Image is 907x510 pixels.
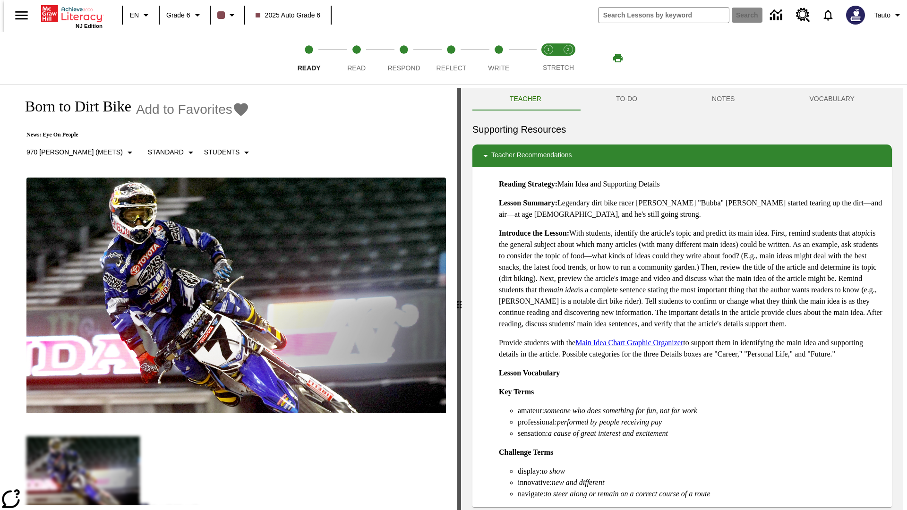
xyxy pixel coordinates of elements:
div: Teacher Recommendations [472,144,892,167]
button: Scaffolds, Standard [144,144,200,161]
div: reading [4,88,457,505]
span: NJ Edition [76,23,103,29]
span: 2025 Auto Grade 6 [256,10,321,20]
button: Class color is dark brown. Change class color [214,7,241,24]
p: Provide students with the to support them in identifying the main idea and supporting details in ... [499,337,884,360]
button: Grade: Grade 6, Select a grade [163,7,207,24]
button: Open side menu [8,1,35,29]
li: professional: [518,416,884,428]
em: new and different [552,478,604,486]
span: Ready [298,64,321,72]
button: Teacher [472,88,579,110]
p: Main Idea and Supporting Details [499,178,884,190]
em: main idea [548,286,578,294]
em: someone who does something for fun, not for work [544,407,697,415]
button: Write step 5 of 5 [471,32,526,84]
span: EN [130,10,139,20]
button: NOTES [675,88,772,110]
em: performed by people receiving pay [557,418,662,426]
div: activity [461,88,903,510]
strong: Key Terms [499,388,534,396]
span: Reflect [436,64,467,72]
h6: Supporting Resources [472,122,892,137]
span: Tauto [874,10,890,20]
div: Instructional Panel Tabs [472,88,892,110]
div: Press Enter or Spacebar and then press right and left arrow keys to move the slider [457,88,461,510]
em: to steer along or remain on a correct course of a route [546,490,710,498]
span: Grade 6 [166,10,190,20]
img: Motocross racer James Stewart flies through the air on his dirt bike. [26,178,446,414]
strong: Challenge Terms [499,448,553,456]
button: Add to Favorites - Born to Dirt Bike [136,101,249,118]
button: Stretch Respond step 2 of 2 [555,32,582,84]
strong: Reading Strategy: [499,180,557,188]
em: topic [856,229,871,237]
button: Language: EN, Select a language [126,7,156,24]
button: TO-DO [579,88,675,110]
button: Print [603,50,633,67]
button: Reflect step 4 of 5 [424,32,479,84]
a: Data Center [764,2,790,28]
img: Avatar [846,6,865,25]
a: Notifications [816,3,840,27]
span: Write [488,64,509,72]
li: display: [518,466,884,477]
em: to show [542,467,565,475]
p: Students [204,147,240,157]
a: Main Idea Chart Graphic Organizer [575,339,683,347]
span: Add to Favorites [136,102,232,117]
span: Respond [387,64,420,72]
input: search field [599,8,729,23]
li: sensation: [518,428,884,439]
div: Home [41,3,103,29]
button: Select Student [200,144,256,161]
button: Select a new avatar [840,3,871,27]
p: Standard [148,147,184,157]
li: amateur: [518,405,884,416]
h1: Born to Dirt Bike [15,98,131,115]
span: STRETCH [543,64,574,71]
button: VOCABULARY [772,88,892,110]
a: Resource Center, Will open in new tab [790,2,816,28]
button: Ready step 1 of 5 [282,32,336,84]
button: Select Lexile, 970 Lexile (Meets) [23,144,139,161]
p: 970 [PERSON_NAME] (Meets) [26,147,123,157]
text: 2 [567,47,569,52]
p: Legendary dirt bike racer [PERSON_NAME] "Bubba" [PERSON_NAME] started tearing up the dirt—and air... [499,197,884,220]
button: Read step 2 of 5 [329,32,384,84]
button: Respond step 3 of 5 [376,32,431,84]
strong: Introduce the Lesson: [499,229,569,237]
li: innovative: [518,477,884,488]
span: Read [347,64,366,72]
button: Profile/Settings [871,7,907,24]
text: 1 [547,47,549,52]
em: a cause of great interest and excitement [548,429,668,437]
p: News: Eye On People [15,131,256,138]
button: Stretch Read step 1 of 2 [535,32,562,84]
strong: Lesson Vocabulary [499,369,560,377]
li: navigate: [518,488,884,500]
p: Teacher Recommendations [491,150,572,161]
strong: Lesson Summary: [499,199,557,207]
p: With students, identify the article's topic and predict its main idea. First, remind students tha... [499,228,884,330]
